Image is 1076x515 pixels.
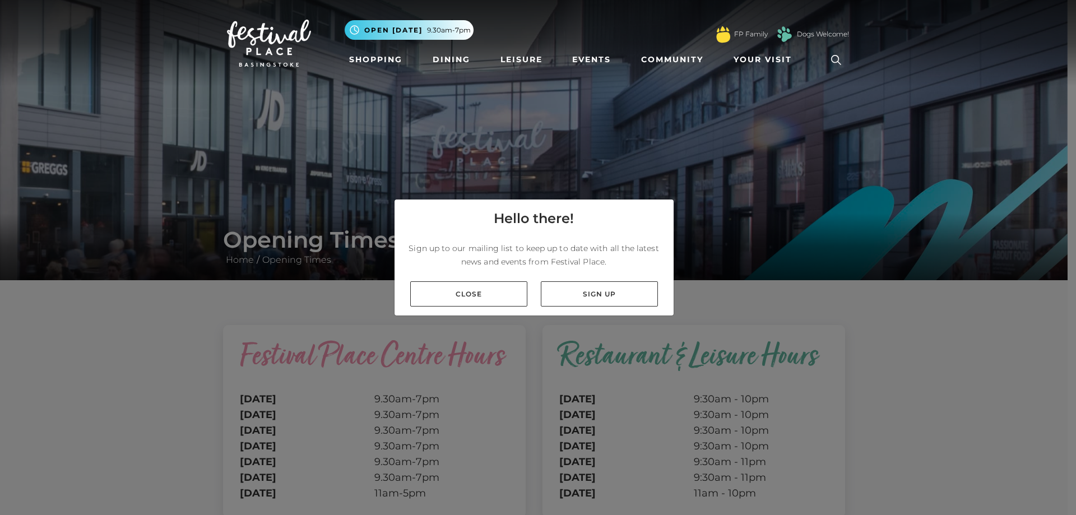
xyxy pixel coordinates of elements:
a: Dogs Welcome! [797,29,849,39]
a: Community [637,49,708,70]
a: Dining [428,49,475,70]
a: FP Family [734,29,768,39]
img: Festival Place Logo [227,20,311,67]
a: Your Visit [729,49,802,70]
a: Shopping [345,49,407,70]
a: Leisure [496,49,547,70]
h4: Hello there! [494,208,574,229]
a: Events [568,49,615,70]
button: Open [DATE] 9.30am-7pm [345,20,474,40]
span: 9.30am-7pm [427,25,471,35]
p: Sign up to our mailing list to keep up to date with all the latest news and events from Festival ... [403,242,665,268]
a: Sign up [541,281,658,307]
a: Close [410,281,527,307]
span: Your Visit [734,54,792,66]
span: Open [DATE] [364,25,423,35]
